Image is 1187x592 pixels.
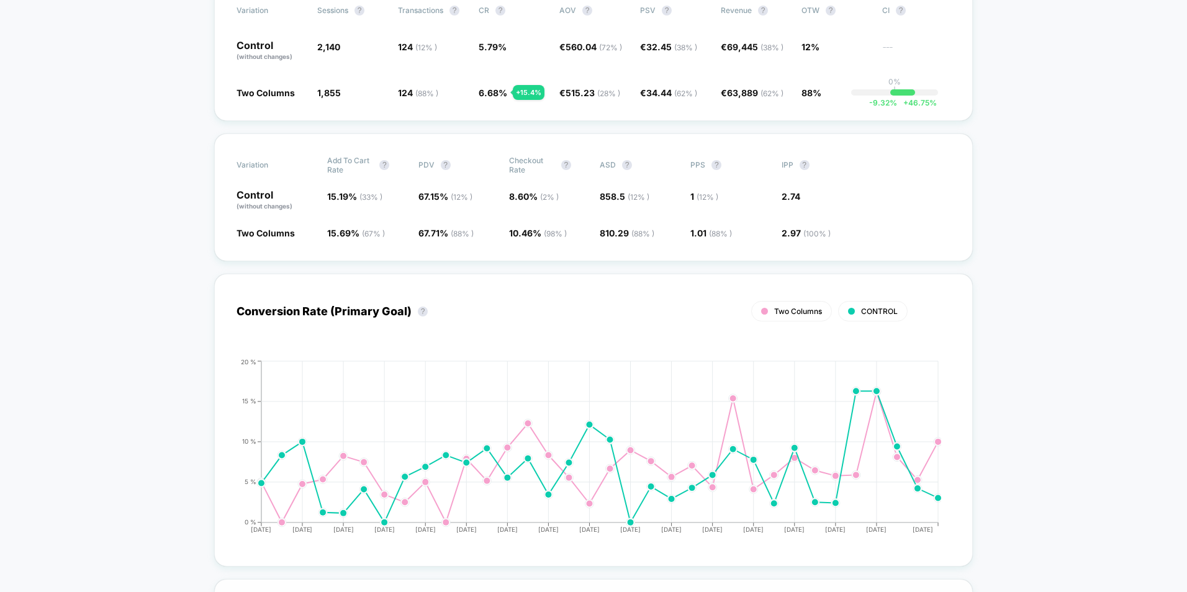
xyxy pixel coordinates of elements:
span: 10.46 % [509,228,567,238]
span: Transactions [398,6,443,15]
tspan: 0 % [245,518,256,526]
span: ( 12 % ) [451,192,472,202]
span: --- [882,43,950,61]
span: ASD [600,160,616,169]
span: 124 [398,42,437,52]
span: 34.44 [646,87,697,98]
span: ( 72 % ) [599,43,622,52]
span: € [559,87,620,98]
button: ? [379,160,389,170]
span: Revenue [721,6,752,15]
span: 15.69 % [327,228,385,238]
p: | [893,86,896,96]
span: ( 62 % ) [760,89,783,98]
span: 515.23 [566,87,620,98]
span: ( 12 % ) [415,43,437,52]
span: Two Columns [237,87,295,98]
tspan: [DATE] [743,526,764,533]
span: ( 88 % ) [415,89,438,98]
span: ( 88 % ) [709,229,732,238]
span: CR [479,6,489,15]
div: + 15.4 % [513,85,544,100]
span: (without changes) [237,202,292,210]
span: Two Columns [237,228,295,238]
span: IPP [782,160,793,169]
span: ( 62 % ) [674,89,697,98]
tspan: [DATE] [867,526,887,533]
span: Two Columns [774,307,822,316]
span: PDV [418,160,435,169]
tspan: [DATE] [913,526,934,533]
span: 858.5 [600,191,649,202]
span: 2.74 [782,191,800,202]
span: Variation [237,156,305,174]
button: ? [896,6,906,16]
span: 2,140 [317,42,340,52]
div: CONVERSION_RATE [224,358,938,544]
span: ( 33 % ) [359,192,382,202]
button: ? [449,6,459,16]
span: € [640,87,697,98]
span: ( 28 % ) [597,89,620,98]
span: (without changes) [237,53,292,60]
span: 124 [398,87,438,98]
tspan: 20 % [241,357,256,365]
tspan: [DATE] [620,526,641,533]
span: ( 38 % ) [674,43,697,52]
span: 67.71 % [418,228,474,238]
button: ? [418,307,428,316]
tspan: [DATE] [292,526,312,533]
span: 560.04 [566,42,622,52]
button: ? [354,6,364,16]
span: Variation [237,6,305,16]
span: 67.15 % [418,191,472,202]
span: ( 38 % ) [760,43,783,52]
span: € [559,42,622,52]
span: PSV [640,6,656,15]
span: 1 [690,191,718,202]
span: ( 12 % ) [628,192,649,202]
p: 0% [888,77,901,86]
span: € [721,42,783,52]
span: ( 98 % ) [544,229,567,238]
tspan: 10 % [242,437,256,445]
span: AOV [559,6,576,15]
p: Control [237,40,305,61]
span: 1,855 [317,87,341,98]
tspan: [DATE] [415,526,436,533]
span: -9.32 % [869,98,897,107]
span: 46.75 % [897,98,937,107]
button: ? [495,6,505,16]
tspan: [DATE] [579,526,600,533]
tspan: [DATE] [538,526,559,533]
tspan: [DATE] [702,526,723,533]
span: 1.01 [690,228,732,238]
tspan: 15 % [242,397,256,405]
tspan: [DATE] [251,526,271,533]
span: 88% [801,87,821,98]
tspan: [DATE] [333,526,353,533]
tspan: [DATE] [374,526,394,533]
p: Control [237,190,315,211]
button: ? [662,6,672,16]
tspan: [DATE] [826,526,846,533]
span: Add To Cart Rate [327,156,373,174]
span: ( 88 % ) [631,229,654,238]
span: ( 88 % ) [451,229,474,238]
span: 6.68 % [479,87,507,98]
button: ? [800,160,810,170]
span: PPS [690,160,705,169]
button: ? [582,6,592,16]
tspan: 5 % [245,478,256,485]
tspan: [DATE] [456,526,477,533]
span: 2.97 [782,228,831,238]
span: 5.79 % [479,42,507,52]
span: 12% [801,42,819,52]
tspan: [DATE] [785,526,805,533]
span: 63,889 [727,87,783,98]
span: ( 67 % ) [362,229,385,238]
button: ? [441,160,451,170]
span: OTW [801,6,870,16]
tspan: [DATE] [497,526,518,533]
span: 69,445 [727,42,783,52]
